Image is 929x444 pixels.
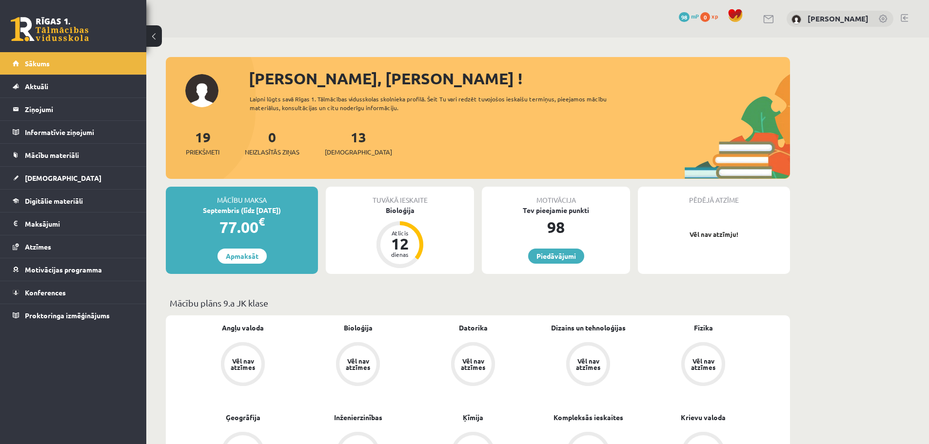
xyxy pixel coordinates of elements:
[217,249,267,264] a: Apmaksāt
[13,212,134,235] a: Maksājumi
[528,249,584,264] a: Piedāvājumi
[25,242,51,251] span: Atzīmes
[25,98,134,120] legend: Ziņojumi
[25,288,66,297] span: Konferences
[25,196,83,205] span: Digitālie materiāli
[482,187,630,205] div: Motivācija
[326,205,474,215] div: Bioloģija
[300,342,415,388] a: Vēl nav atzīmes
[25,151,79,159] span: Mācību materiāli
[25,174,101,182] span: [DEMOGRAPHIC_DATA]
[25,265,102,274] span: Motivācijas programma
[11,17,89,41] a: Rīgas 1. Tālmācības vidusskola
[186,147,219,157] span: Priekšmeti
[13,304,134,327] a: Proktoringa izmēģinājums
[13,190,134,212] a: Digitālie materiāli
[13,52,134,75] a: Sākums
[325,128,392,157] a: 13[DEMOGRAPHIC_DATA]
[13,98,134,120] a: Ziņojumi
[463,412,483,423] a: Ķīmija
[25,82,48,91] span: Aktuāli
[808,14,869,23] a: [PERSON_NAME]
[415,342,531,388] a: Vēl nav atzīmes
[344,358,372,370] div: Vēl nav atzīmes
[326,187,474,205] div: Tuvākā ieskaite
[334,412,382,423] a: Inženierzinības
[13,121,134,143] a: Informatīvie ziņojumi
[25,121,134,143] legend: Informatīvie ziņojumi
[574,358,602,370] div: Vēl nav atzīmes
[185,342,300,388] a: Vēl nav atzīmes
[690,358,717,370] div: Vēl nav atzīmes
[186,128,219,157] a: 19Priekšmeti
[700,12,710,22] span: 0
[166,205,318,215] div: Septembris (līdz [DATE])
[531,342,646,388] a: Vēl nav atzīmes
[551,323,626,333] a: Dizains un tehnoloģijas
[679,12,690,22] span: 98
[712,12,718,20] span: xp
[258,214,265,229] span: €
[13,167,134,189] a: [DEMOGRAPHIC_DATA]
[459,358,487,370] div: Vēl nav atzīmes
[344,323,373,333] a: Bioloģija
[222,323,264,333] a: Angļu valoda
[13,235,134,258] a: Atzīmes
[245,147,299,157] span: Neizlasītās ziņas
[325,147,392,157] span: [DEMOGRAPHIC_DATA]
[385,230,415,236] div: Atlicis
[679,12,699,20] a: 98 mP
[226,412,260,423] a: Ģeogrāfija
[459,323,488,333] a: Datorika
[681,412,726,423] a: Krievu valoda
[691,12,699,20] span: mP
[482,205,630,215] div: Tev pieejamie punkti
[166,215,318,239] div: 77.00
[791,15,801,24] img: Jaromirs Četčikovs
[700,12,723,20] a: 0 xp
[638,187,790,205] div: Pēdējā atzīme
[385,251,415,257] div: dienas
[694,323,713,333] a: Fizika
[25,59,50,68] span: Sākums
[25,311,110,320] span: Proktoringa izmēģinājums
[166,187,318,205] div: Mācību maksa
[13,144,134,166] a: Mācību materiāli
[643,230,785,239] p: Vēl nav atzīmju!
[249,67,790,90] div: [PERSON_NAME], [PERSON_NAME] !
[646,342,761,388] a: Vēl nav atzīmes
[553,412,623,423] a: Kompleksās ieskaites
[13,281,134,304] a: Konferences
[385,236,415,251] div: 12
[482,215,630,239] div: 98
[245,128,299,157] a: 0Neizlasītās ziņas
[250,95,624,112] div: Laipni lūgts savā Rīgas 1. Tālmācības vidusskolas skolnieka profilā. Šeit Tu vari redzēt tuvojošo...
[13,75,134,97] a: Aktuāli
[25,212,134,235] legend: Maksājumi
[13,258,134,281] a: Motivācijas programma
[326,205,474,270] a: Bioloģija Atlicis 12 dienas
[170,296,786,309] p: Mācību plāns 9.a JK klase
[229,358,257,370] div: Vēl nav atzīmes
